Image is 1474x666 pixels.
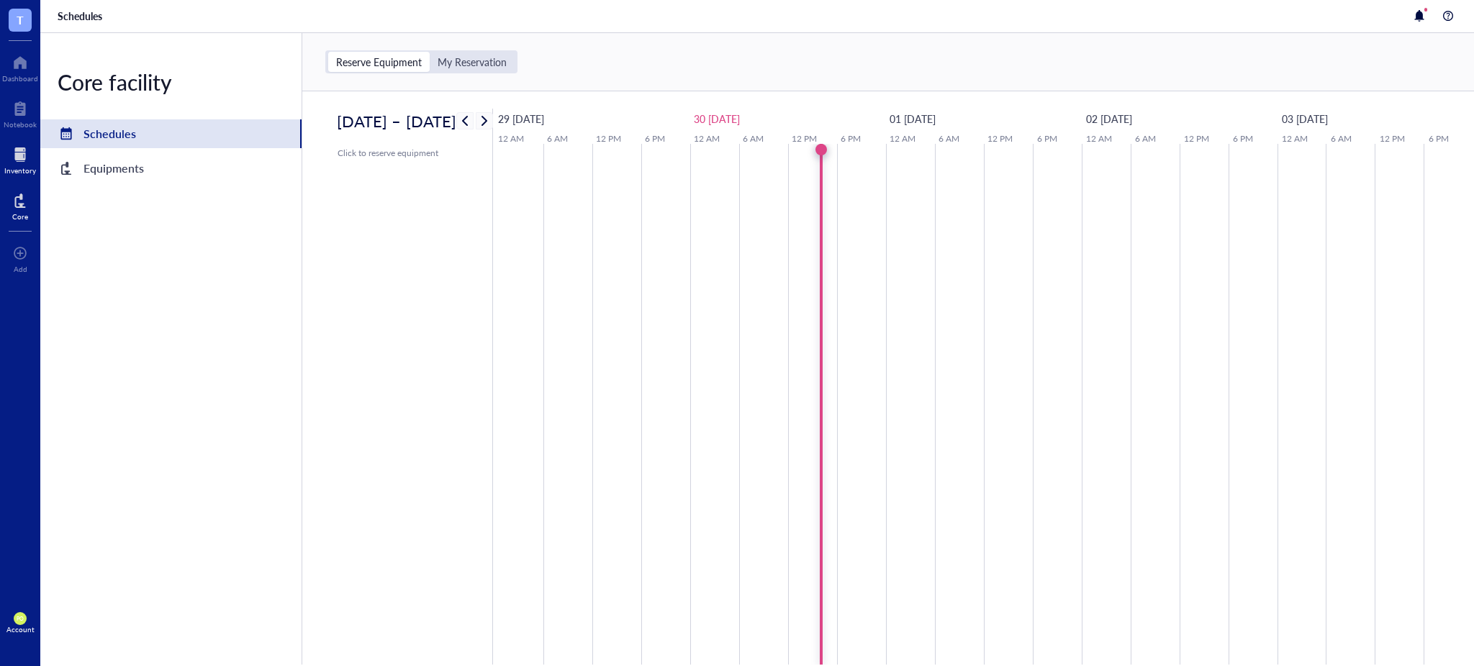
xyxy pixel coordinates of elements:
div: Click to reserve equipment [338,147,471,160]
div: Dashboard [2,74,38,83]
a: 6 PM [641,129,669,148]
a: 12 AM [1278,129,1311,148]
a: 12 PM [592,129,625,148]
div: Reserve Equipment [328,52,430,72]
a: 6 AM [1327,129,1355,148]
a: 6 PM [1034,129,1061,148]
button: Next week [476,112,493,129]
a: September 29, 2025 [494,108,548,129]
a: October 3, 2025 [1278,108,1331,129]
a: Notebook [4,97,37,129]
div: Schedules [83,124,136,144]
a: 12 PM [984,129,1016,148]
a: 6 AM [739,129,767,148]
a: Schedules [58,9,105,22]
div: Reserve Equipment [336,55,422,68]
a: 6 PM [837,129,864,148]
button: Previous week [456,112,474,129]
a: Inventory [4,143,36,175]
a: Equipments [40,154,302,183]
a: October 1, 2025 [886,108,939,129]
a: 6 AM [935,129,963,148]
a: 12 PM [788,129,820,148]
div: Equipments [83,158,144,178]
div: Account [6,625,35,634]
a: 12 AM [690,129,723,148]
div: Inventory [4,166,36,175]
a: 12 AM [494,129,528,148]
a: 12 AM [1082,129,1116,148]
div: My Reservation [438,55,507,68]
a: 12 AM [886,129,919,148]
div: Add [14,265,27,273]
span: PO [17,616,24,622]
a: 12 PM [1180,129,1213,148]
div: Notebook [4,120,37,129]
a: 12 PM [1376,129,1409,148]
a: Dashboard [2,51,38,83]
a: October 2, 2025 [1082,108,1136,129]
a: Core [12,189,28,221]
div: Core [12,212,28,221]
div: Core facility [40,68,302,96]
div: segmented control [325,50,517,73]
span: T [17,11,24,29]
a: 6 PM [1229,129,1257,148]
a: 6 PM [1425,129,1452,148]
a: Schedules [40,119,302,148]
a: 6 AM [1131,129,1159,148]
a: September 30, 2025 [690,108,743,129]
div: My Reservation [430,52,515,72]
h2: [DATE] – [DATE] [337,109,456,133]
a: 6 AM [543,129,571,148]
